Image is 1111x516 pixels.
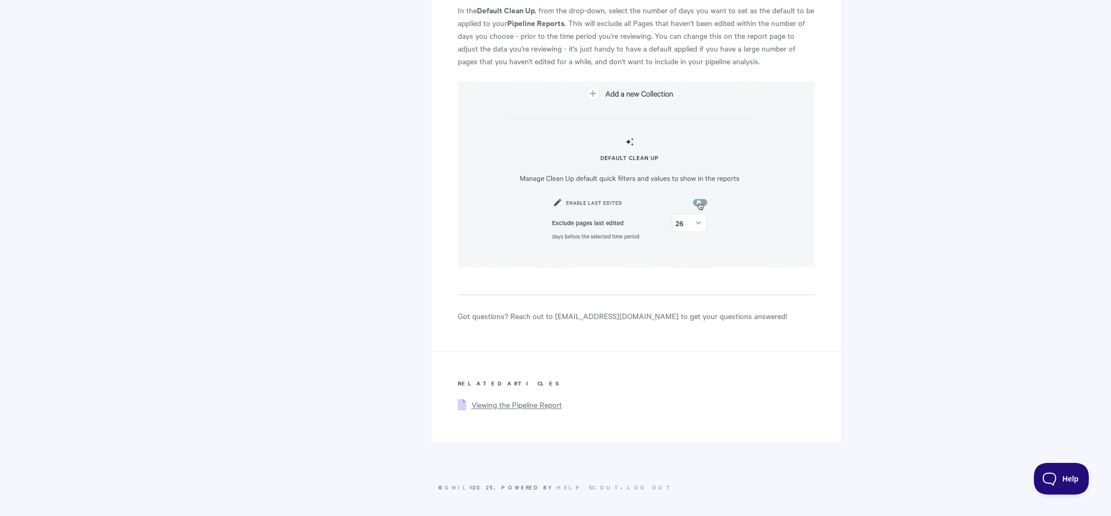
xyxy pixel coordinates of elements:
strong: Pipeline Reports [507,17,565,28]
h3: Related Articles [458,379,815,389]
a: Help Scout [557,484,620,492]
a: Log Out [627,484,673,492]
p: © 2025. - [269,483,842,493]
iframe: Toggle Customer Support [1034,463,1090,495]
p: In the , from the drop-down, select the number of days you want to set as the default to be appli... [458,4,815,67]
a: Qwilr [445,484,473,492]
a: Viewing the Pipeline Report [472,400,562,410]
strong: Default Clean Up [477,4,535,15]
span: Powered by [501,484,620,492]
p: Got questions? Reach out to [EMAIL_ADDRESS][DOMAIN_NAME] to get your questions answered! [458,310,815,323]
